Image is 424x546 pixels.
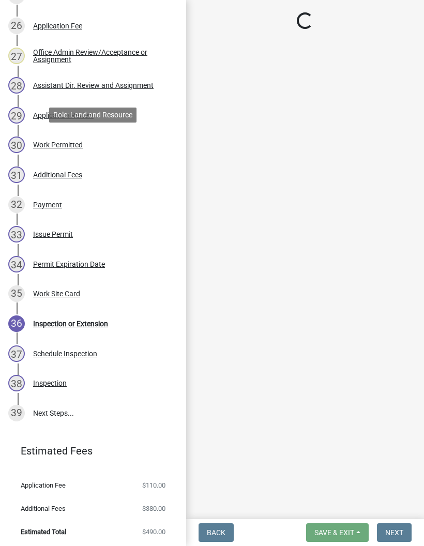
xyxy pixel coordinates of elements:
[8,77,25,94] div: 28
[33,261,105,268] div: Permit Expiration Date
[314,528,354,537] span: Save & Exit
[8,166,25,183] div: 31
[33,82,154,89] div: Assistant Dir. Review and Assignment
[8,226,25,242] div: 33
[33,350,97,357] div: Schedule Inspection
[8,48,25,64] div: 27
[8,196,25,213] div: 32
[8,375,25,391] div: 38
[33,141,83,148] div: Work Permitted
[306,523,369,542] button: Save & Exit
[8,441,170,461] a: Estimated Fees
[8,315,25,332] div: 36
[207,528,225,537] span: Back
[49,108,137,123] div: Role: Land and Resource
[33,49,170,63] div: Office Admin Review/Acceptance or Assignment
[33,231,73,238] div: Issue Permit
[8,256,25,272] div: 34
[21,482,66,489] span: Application Fee
[142,482,165,489] span: $110.00
[33,201,62,208] div: Payment
[142,505,165,512] span: $380.00
[33,320,108,327] div: Inspection or Extension
[8,345,25,362] div: 37
[199,523,234,542] button: Back
[21,505,66,512] span: Additional Fees
[33,112,94,119] div: Application Review
[33,380,67,387] div: Inspection
[8,285,25,302] div: 35
[8,136,25,153] div: 30
[33,22,82,29] div: Application Fee
[142,528,165,535] span: $490.00
[33,171,82,178] div: Additional Fees
[33,290,80,297] div: Work Site Card
[8,107,25,124] div: 29
[377,523,412,542] button: Next
[8,18,25,34] div: 26
[8,405,25,421] div: 39
[385,528,403,537] span: Next
[21,528,66,535] span: Estimated Total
